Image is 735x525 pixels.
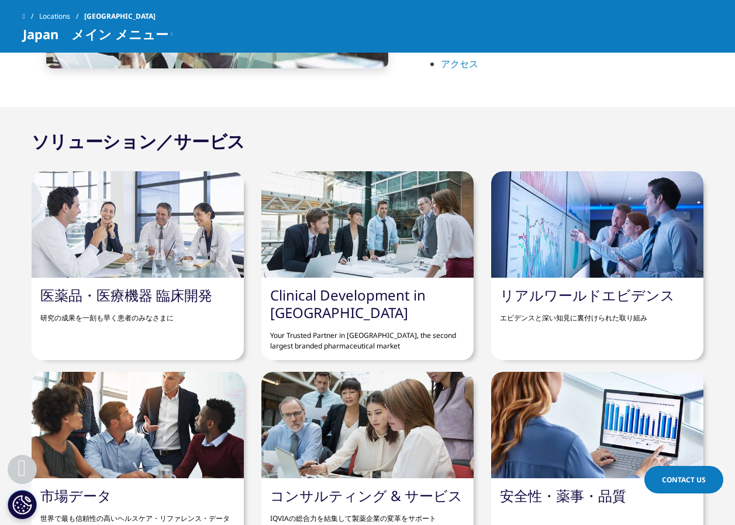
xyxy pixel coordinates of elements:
p: IQVIAの総合力を結集して製薬企業の変革をサポート [270,505,465,524]
span: Japan メイン メニュー [23,27,168,41]
a: 安全性・薬事・品質 [500,486,626,505]
a: Clinical Development in [GEOGRAPHIC_DATA] [270,285,426,322]
a: リアルワールドエビデンス [500,285,675,305]
p: エビデンスと深い知見に裏付けられた取り組み [500,304,695,323]
a: Contact Us [644,466,723,493]
a: 医薬品・医療機器 臨床開発 [40,285,212,305]
span: Contact Us [662,475,706,485]
h2: ソリューション／サービス [32,130,245,153]
a: アクセス [441,57,478,70]
a: Locations [39,6,84,27]
p: 研究の成果を一刻も早く患者のみなさまに [40,304,235,323]
p: Your Trusted Partner in [GEOGRAPHIC_DATA], the second largest branded pharmaceutical market [270,322,465,351]
span: [GEOGRAPHIC_DATA] [84,6,156,27]
button: Cookie 設定 [8,490,37,519]
a: コンサルティング & サービス [270,486,463,505]
a: 市場データ [40,486,112,505]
